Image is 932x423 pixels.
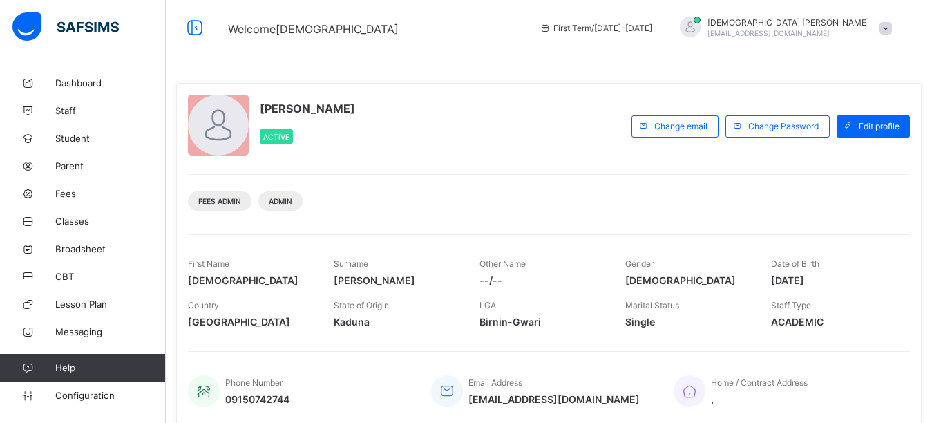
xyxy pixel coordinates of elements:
[625,300,679,310] span: Marital Status
[55,133,166,144] span: Student
[260,102,355,115] span: [PERSON_NAME]
[225,377,283,388] span: Phone Number
[55,390,165,401] span: Configuration
[654,121,707,131] span: Change email
[188,300,219,310] span: Country
[188,258,229,269] span: First Name
[707,17,869,28] span: [DEMOGRAPHIC_DATA] [PERSON_NAME]
[55,271,166,282] span: CBT
[859,121,900,131] span: Edit profile
[269,197,292,205] span: Admin
[334,258,368,269] span: Surname
[55,216,166,227] span: Classes
[771,300,811,310] span: Staff Type
[334,316,459,328] span: Kaduna
[625,274,750,286] span: [DEMOGRAPHIC_DATA]
[334,274,459,286] span: [PERSON_NAME]
[625,316,750,328] span: Single
[263,133,289,141] span: Active
[55,362,165,373] span: Help
[12,12,119,41] img: safsims
[55,326,166,337] span: Messaging
[771,316,896,328] span: ACADEMIC
[225,393,289,405] span: 09150742744
[55,160,166,171] span: Parent
[711,377,808,388] span: Home / Contract Address
[625,258,654,269] span: Gender
[55,105,166,116] span: Staff
[771,274,896,286] span: [DATE]
[711,393,808,405] span: ,
[198,197,241,205] span: Fees Admin
[188,316,313,328] span: [GEOGRAPHIC_DATA]
[55,299,166,310] span: Lesson Plan
[479,316,605,328] span: Birnin-Gwari
[479,300,496,310] span: LGA
[228,22,399,36] span: Welcome [DEMOGRAPHIC_DATA]
[55,77,166,88] span: Dashboard
[707,29,830,37] span: [EMAIL_ADDRESS][DOMAIN_NAME]
[666,17,899,39] div: IsaiahPaul
[748,121,819,131] span: Change Password
[334,300,389,310] span: State of Origin
[55,243,166,254] span: Broadsheet
[479,258,526,269] span: Other Name
[479,274,605,286] span: --/--
[188,274,313,286] span: [DEMOGRAPHIC_DATA]
[771,258,819,269] span: Date of Birth
[468,377,522,388] span: Email Address
[468,393,640,405] span: [EMAIL_ADDRESS][DOMAIN_NAME]
[540,23,652,33] span: session/term information
[55,188,166,199] span: Fees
